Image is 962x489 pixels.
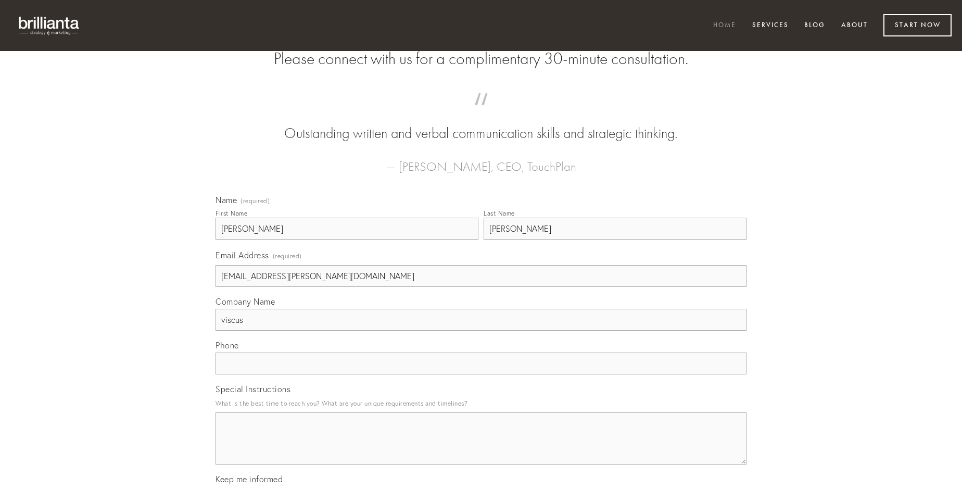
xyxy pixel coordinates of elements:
[232,144,730,177] figcaption: — [PERSON_NAME], CEO, TouchPlan
[216,384,290,394] span: Special Instructions
[834,17,875,34] a: About
[216,296,275,307] span: Company Name
[232,103,730,144] blockquote: Outstanding written and verbal communication skills and strategic thinking.
[216,195,237,205] span: Name
[706,17,743,34] a: Home
[216,250,269,260] span: Email Address
[240,198,270,204] span: (required)
[232,103,730,123] span: “
[216,340,239,350] span: Phone
[216,396,746,410] p: What is the best time to reach you? What are your unique requirements and timelines?
[883,14,952,36] a: Start Now
[745,17,795,34] a: Services
[798,17,832,34] a: Blog
[216,49,746,69] h2: Please connect with us for a complimentary 30-minute consultation.
[216,209,247,217] div: First Name
[216,474,283,484] span: Keep me informed
[273,249,302,263] span: (required)
[10,10,88,41] img: brillianta - research, strategy, marketing
[484,209,515,217] div: Last Name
